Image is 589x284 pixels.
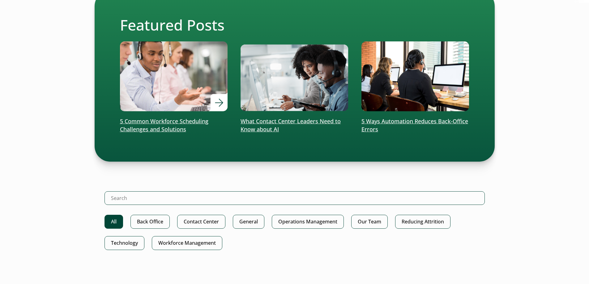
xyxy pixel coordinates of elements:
a: Our Team [351,215,388,229]
input: Search [105,191,485,205]
a: 5 Ways Automation Reduces Back-Office Errors [361,41,469,134]
p: 5 Ways Automation Reduces Back-Office Errors [361,117,469,134]
a: All [105,215,123,229]
a: Workforce Management [152,236,222,250]
h2: Featured Posts [120,16,469,34]
form: Search Intradiem [105,191,485,215]
a: Technology [105,236,144,250]
a: Operations Management [272,215,344,229]
a: General [233,215,264,229]
a: 5 Common Workforce Scheduling Challenges and Solutions [120,41,228,134]
a: Back Office [130,215,170,229]
p: What Contact Center Leaders Need to Know about AI [241,117,348,134]
p: 5 Common Workforce Scheduling Challenges and Solutions [120,117,228,134]
a: Contact Center [177,215,225,229]
a: Reducing Attrition [395,215,450,229]
a: What Contact Center Leaders Need to Know about AI [241,41,348,134]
